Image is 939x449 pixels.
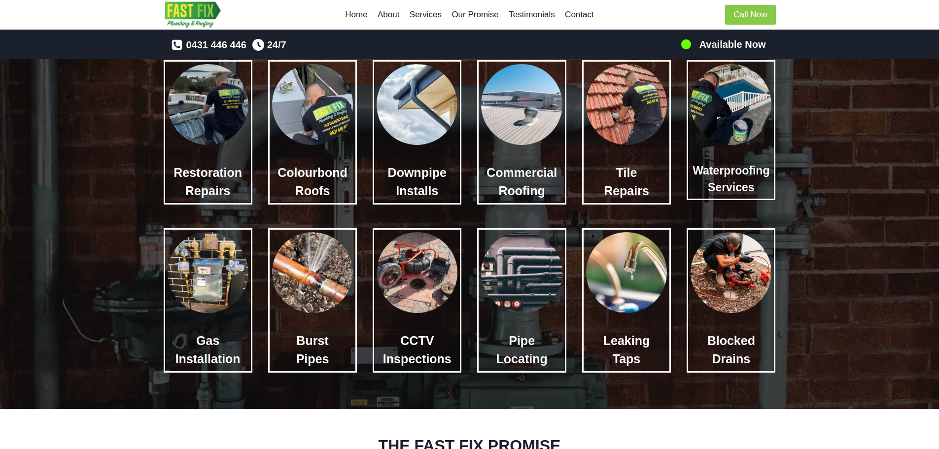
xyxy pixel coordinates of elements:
[725,5,775,25] a: Call Now
[481,164,562,201] h3: Commercial Roofing
[168,164,248,201] h4: Restoration Repairs
[691,162,771,196] h3: Waterproofing Services
[377,164,457,201] h3: Downpipe Installs
[267,37,286,53] span: 24/7
[680,38,692,50] img: 100-percents.png
[168,332,248,369] h3: Gas Installation
[186,37,246,53] span: 0431 446 446
[560,3,599,27] a: Contact
[699,37,766,52] h5: Available Now
[373,3,405,27] a: About
[447,3,504,27] a: Our Promise
[405,3,447,27] a: Services
[586,332,667,369] h3: Leaking Taps
[586,164,667,201] h3: Tile Repairs
[377,332,457,369] h3: CCTV Inspections
[272,164,353,201] h3: Colourbond Roofs
[272,332,353,369] h3: Burst Pipes
[481,332,562,369] h3: Pipe Locating
[340,3,599,27] nav: Primary Navigation
[171,37,246,53] a: 0431 446 446
[504,3,560,27] a: Testimonials
[340,3,373,27] a: Home
[691,332,771,369] h3: Blocked Drains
